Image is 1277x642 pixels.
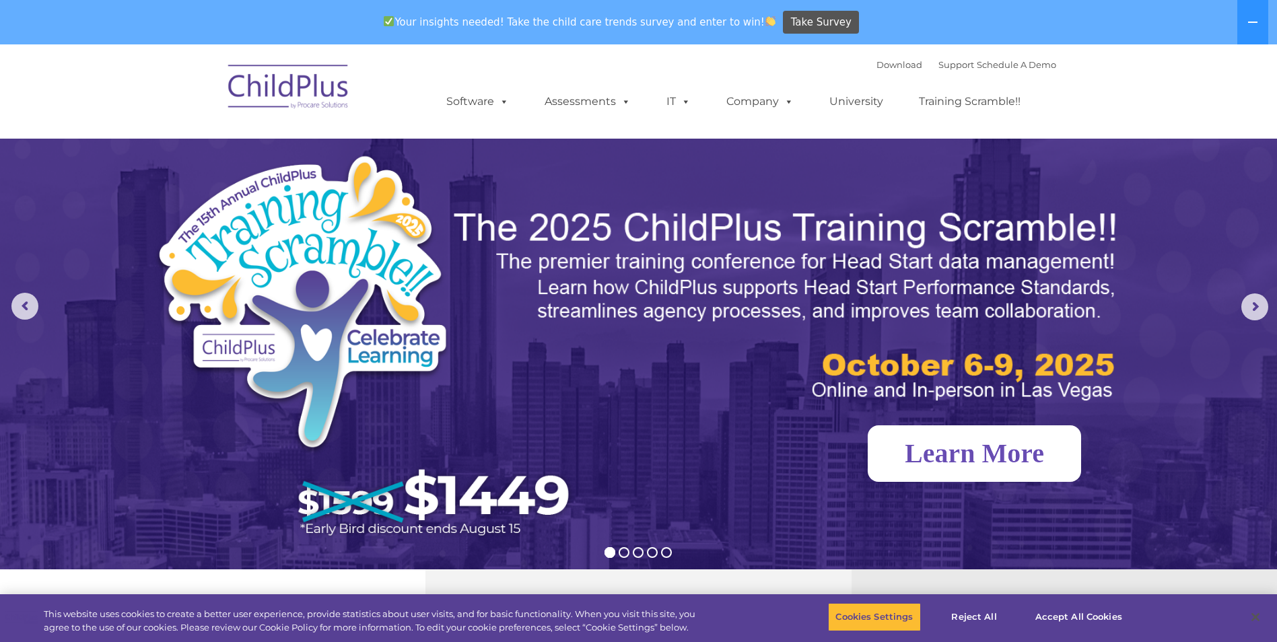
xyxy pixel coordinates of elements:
[932,603,1016,631] button: Reject All
[791,11,852,34] span: Take Survey
[384,16,394,26] img: ✅
[905,88,1034,115] a: Training Scramble!!
[828,603,920,631] button: Cookies Settings
[876,59,1056,70] font: |
[868,425,1081,482] a: Learn More
[713,88,807,115] a: Company
[531,88,644,115] a: Assessments
[378,9,782,35] span: Your insights needed! Take the child care trends survey and enter to win!
[44,608,702,634] div: This website uses cookies to create a better user experience, provide statistics about user visit...
[653,88,704,115] a: IT
[765,16,775,26] img: 👏
[938,59,974,70] a: Support
[1028,603,1130,631] button: Accept All Cookies
[1241,602,1270,632] button: Close
[783,11,859,34] a: Take Survey
[816,88,897,115] a: University
[433,88,522,115] a: Software
[876,59,922,70] a: Download
[977,59,1056,70] a: Schedule A Demo
[221,55,356,122] img: ChildPlus by Procare Solutions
